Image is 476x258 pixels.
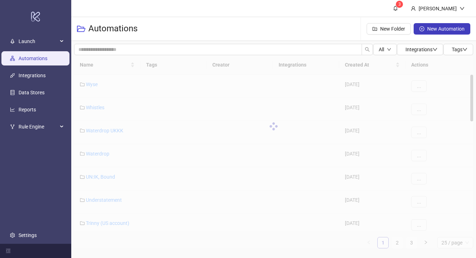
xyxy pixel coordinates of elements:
[393,6,398,11] span: bell
[433,47,438,52] span: down
[419,26,424,31] span: plus-circle
[373,44,397,55] button: Alldown
[19,107,36,112] a: Reports
[365,47,370,52] span: search
[462,47,467,52] span: down
[19,90,45,95] a: Data Stores
[19,56,47,61] a: Automations
[405,47,438,52] span: Integrations
[427,26,465,32] span: New Automation
[414,23,470,35] button: New Automation
[19,232,37,238] a: Settings
[19,34,58,48] span: Launch
[443,44,473,55] button: Tagsdown
[77,25,86,33] span: folder-open
[6,248,11,253] span: menu-fold
[411,6,416,11] span: user
[416,5,460,12] div: [PERSON_NAME]
[88,23,138,35] h3: Automations
[397,44,443,55] button: Integrationsdown
[372,26,377,31] span: folder-add
[10,39,15,44] span: rocket
[19,73,46,78] a: Integrations
[367,23,411,35] button: New Folder
[380,26,405,32] span: New Folder
[10,124,15,129] span: fork
[398,2,401,7] span: 3
[387,47,391,52] span: down
[19,120,58,134] span: Rule Engine
[396,1,403,8] sup: 3
[460,6,465,11] span: down
[379,47,384,52] span: All
[452,47,467,52] span: Tags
